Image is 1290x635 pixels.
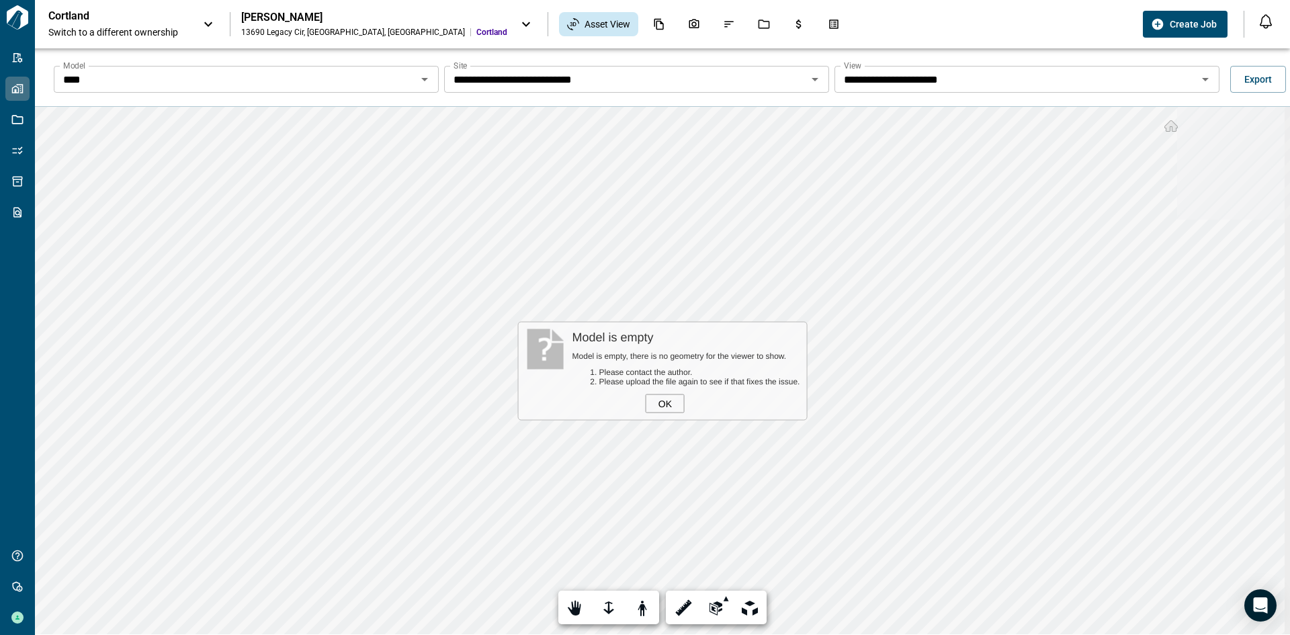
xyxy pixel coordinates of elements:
[1230,66,1286,93] button: Export
[1143,11,1228,38] button: Create Job
[1244,589,1277,622] div: Open Intercom Messenger
[680,13,708,36] div: Photos
[585,17,630,31] span: Asset View
[599,367,800,376] li: Please contact the author.
[454,60,467,71] label: Site
[820,13,848,36] div: Takeoff Center
[1170,17,1217,31] span: Create Job
[572,351,800,360] div: Model is empty, there is no geometry for the viewer to show.
[715,13,743,36] div: Issues & Info
[750,13,778,36] div: Jobs
[1196,70,1215,89] button: Open
[646,394,685,413] div: OK
[806,70,824,89] button: Open
[476,27,507,38] span: Cortland
[1255,11,1277,32] button: Open notification feed
[48,9,169,23] p: Cortland
[48,26,189,39] span: Switch to a different ownership
[63,60,85,71] label: Model
[599,376,800,386] li: Please upload the file again to see if that fixes the issue.
[785,13,813,36] div: Budgets
[415,70,434,89] button: Open
[572,330,800,344] div: Model is empty
[241,27,465,38] div: 13690 Legacy Cir , [GEOGRAPHIC_DATA] , [GEOGRAPHIC_DATA]
[241,11,507,24] div: [PERSON_NAME]
[844,60,861,71] label: View
[645,13,673,36] div: Documents
[559,12,638,36] div: Asset View
[1244,73,1272,86] span: Export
